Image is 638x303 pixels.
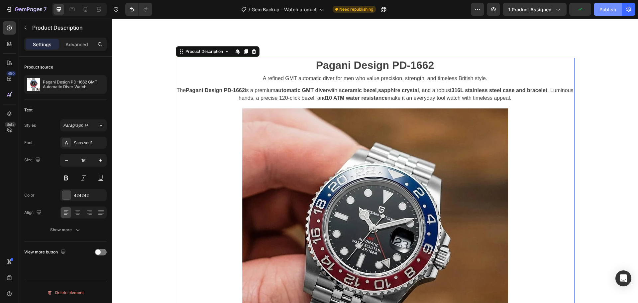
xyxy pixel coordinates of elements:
div: Product Description [72,30,112,36]
div: Publish [599,6,616,13]
div: Product source [24,64,53,70]
button: Delete element [24,287,107,298]
strong: ceramic bezel [230,69,265,75]
img: product feature img [27,78,40,91]
span: Need republishing [339,6,373,12]
div: Font [24,140,33,146]
button: 1 product assigned [503,3,567,16]
button: Show more [24,224,107,236]
div: Open Intercom Messenger [615,270,631,286]
strong: sapphire crystal [266,69,307,75]
div: Show more [50,227,81,233]
p: Pagani Design PD-1662 GMT Automatic Diver Watch [43,80,104,89]
div: Color [24,192,35,198]
div: 450 [6,71,16,76]
div: Undo/Redo [125,3,152,16]
iframe: Design area [112,19,638,303]
div: Styles [24,122,36,128]
strong: 316L stainless steel case and bracelet [340,69,436,75]
strong: 10 ATM water resistance [214,76,275,82]
strong: automatic GMT diver [163,69,216,75]
button: Publish [594,3,622,16]
span: Paragraph 1* [63,122,88,128]
p: Product Description [32,24,104,32]
button: Paragraph 1* [60,119,107,131]
p: 7 [44,5,47,13]
div: Beta [5,122,16,127]
span: 1 product assigned [508,6,552,13]
p: Advanced [65,41,88,48]
span: Gem Backup - Watch product [252,6,317,13]
p: Settings [33,41,52,48]
span: / [249,6,250,13]
div: Text [24,107,33,113]
div: Sans-serif [74,140,105,146]
div: 424242 [74,193,105,199]
div: View more button [24,248,67,257]
div: Delete element [47,289,84,297]
div: Size [24,156,42,165]
button: 7 [3,3,50,16]
div: Align [24,208,43,217]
